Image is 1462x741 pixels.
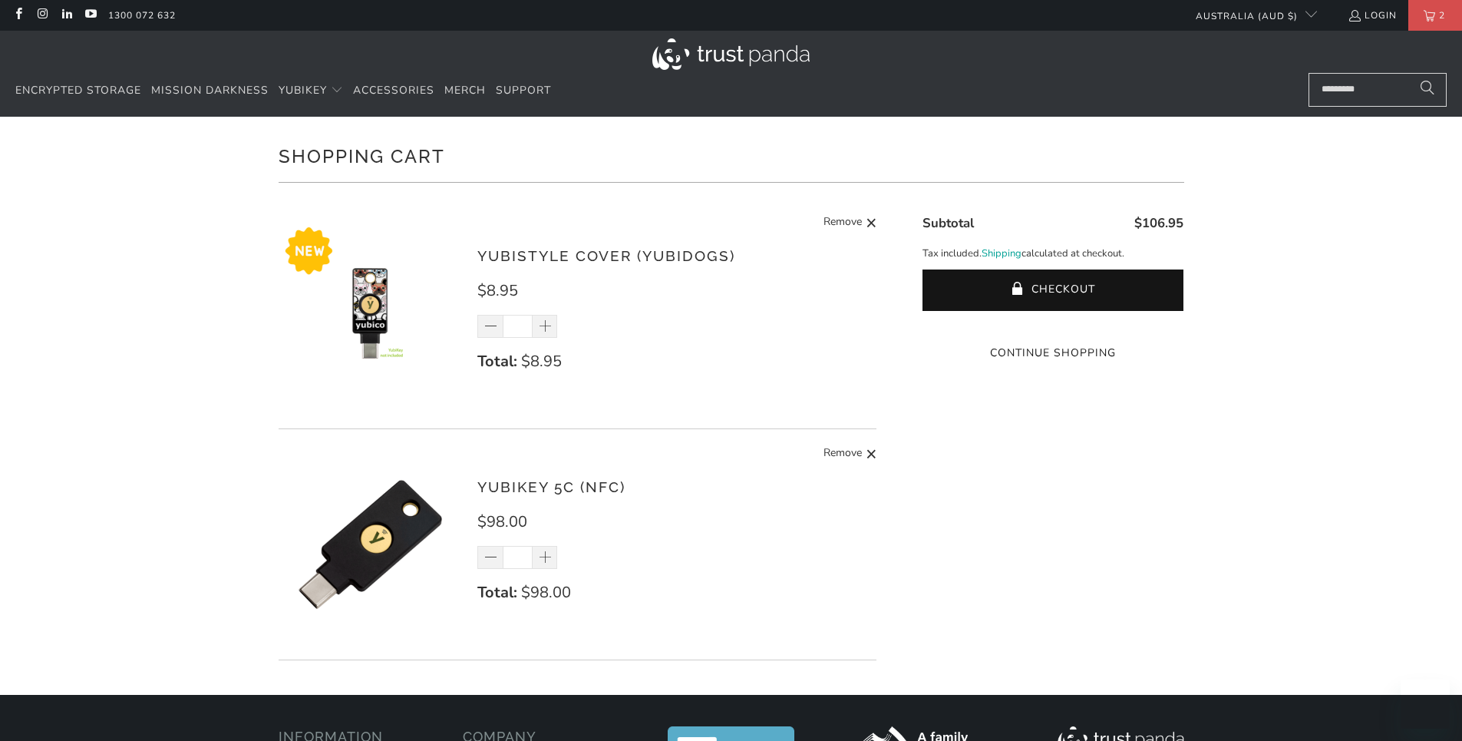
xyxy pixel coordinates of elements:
a: Trust Panda Australia on Facebook [12,9,25,22]
a: Trust Panda Australia on Instagram [35,9,48,22]
span: Merch [444,83,486,98]
span: Encrypted Storage [15,83,141,98]
span: Remove [823,213,862,233]
span: $106.95 [1134,214,1183,232]
span: YubiKey [279,83,327,98]
a: YubiKey 5C (NFC) [477,478,625,495]
a: Support [496,73,551,109]
a: Trust Panda Australia on LinkedIn [60,9,73,22]
a: Encrypted Storage [15,73,141,109]
span: $8.95 [477,280,518,301]
span: $98.00 [477,511,527,532]
strong: Total: [477,582,517,603]
a: Mission Darkness [151,73,269,109]
span: $8.95 [521,351,562,372]
strong: Total: [477,351,517,372]
img: YubiStyle Cover (YubiDogs) [279,221,463,405]
p: Tax included. calculated at checkout. [922,246,1183,262]
span: Mission Darkness [151,83,269,98]
a: 1300 072 632 [108,7,176,24]
button: Search [1408,73,1447,107]
iframe: Button to launch messaging window [1401,680,1450,729]
summary: YubiKey [279,73,343,109]
span: Accessories [353,83,434,98]
nav: Translation missing: en.navigation.header.main_nav [15,73,551,109]
span: Support [496,83,551,98]
img: YubiKey 5C (NFC) [279,452,463,637]
a: Login [1348,7,1397,24]
a: Remove [823,213,877,233]
span: Subtotal [922,214,974,232]
a: Continue Shopping [922,345,1183,362]
a: YubiStyle Cover (YubiDogs) [477,247,735,264]
h1: Shopping Cart [279,140,1184,170]
a: Accessories [353,73,434,109]
button: Checkout [922,270,1183,311]
a: Remove [823,445,877,464]
a: Trust Panda Australia on YouTube [84,9,97,22]
a: Shipping [982,246,1021,262]
span: $98.00 [521,582,571,603]
a: Merch [444,73,486,109]
span: Remove [823,445,862,464]
img: Trust Panda Australia [652,38,810,70]
input: Search... [1309,73,1447,107]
